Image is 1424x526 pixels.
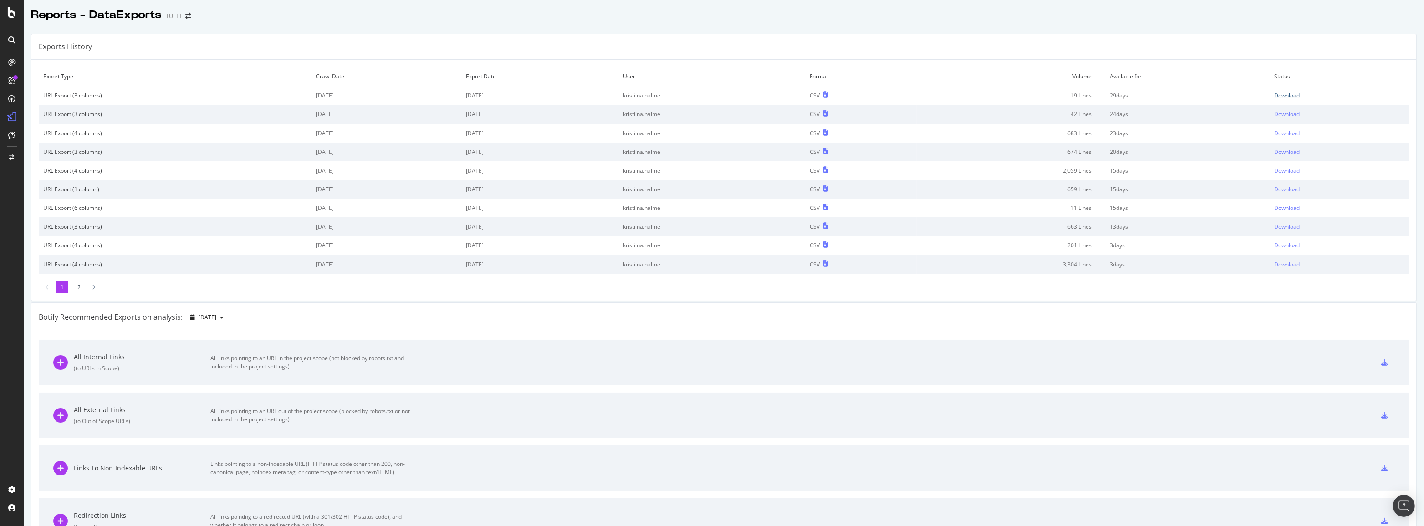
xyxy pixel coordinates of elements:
[74,352,210,362] div: All Internal Links
[618,255,805,274] td: kristiina.halme
[311,105,461,123] td: [DATE]
[74,405,210,414] div: All External Links
[1105,217,1270,236] td: 13 days
[43,92,307,99] div: URL Export (3 columns)
[1275,185,1300,193] div: Download
[618,217,805,236] td: kristiina.halme
[311,161,461,180] td: [DATE]
[461,161,618,180] td: [DATE]
[311,124,461,143] td: [DATE]
[311,143,461,161] td: [DATE]
[74,417,210,425] div: ( to Out of Scope URLs )
[1270,67,1409,86] td: Status
[1275,92,1300,99] div: Download
[43,110,307,118] div: URL Export (3 columns)
[461,67,618,86] td: Export Date
[56,281,68,293] li: 1
[43,167,307,174] div: URL Export (4 columns)
[1381,465,1388,471] div: csv-export
[43,148,307,156] div: URL Export (3 columns)
[1275,260,1404,268] a: Download
[1381,518,1388,524] div: csv-export
[618,236,805,255] td: kristiina.halme
[618,105,805,123] td: kristiina.halme
[210,407,415,424] div: All links pointing to an URL out of the project scope (blocked by robots.txt or not included in t...
[810,110,820,118] div: CSV
[311,236,461,255] td: [DATE]
[461,217,618,236] td: [DATE]
[74,364,210,372] div: ( to URLs in Scope )
[1105,67,1270,86] td: Available for
[917,105,1105,123] td: 42 Lines
[461,236,618,255] td: [DATE]
[311,86,461,105] td: [DATE]
[1275,167,1300,174] div: Download
[1381,359,1388,366] div: csv-export
[810,223,820,230] div: CSV
[74,464,210,473] div: Links To Non-Indexable URLs
[1105,199,1270,217] td: 15 days
[461,143,618,161] td: [DATE]
[1393,495,1415,517] div: Open Intercom Messenger
[805,67,917,86] td: Format
[618,161,805,180] td: kristiina.halme
[39,312,183,322] div: Botify Recommended Exports on analysis:
[1105,161,1270,180] td: 15 days
[1105,180,1270,199] td: 15 days
[1105,143,1270,161] td: 20 days
[917,236,1105,255] td: 201 Lines
[618,124,805,143] td: kristiina.halme
[43,204,307,212] div: URL Export (6 columns)
[1275,110,1404,118] a: Download
[461,199,618,217] td: [DATE]
[311,217,461,236] td: [DATE]
[618,86,805,105] td: kristiina.halme
[810,204,820,212] div: CSV
[917,217,1105,236] td: 663 Lines
[1275,223,1404,230] a: Download
[618,180,805,199] td: kristiina.halme
[461,180,618,199] td: [DATE]
[39,67,311,86] td: Export Type
[43,129,307,137] div: URL Export (4 columns)
[810,129,820,137] div: CSV
[1105,255,1270,274] td: 3 days
[210,354,415,371] div: All links pointing to an URL in the project scope (not blocked by robots.txt and included in the ...
[311,180,461,199] td: [DATE]
[1275,129,1300,137] div: Download
[618,143,805,161] td: kristiina.halme
[1275,204,1404,212] a: Download
[1105,236,1270,255] td: 3 days
[917,124,1105,143] td: 683 Lines
[810,148,820,156] div: CSV
[43,241,307,249] div: URL Export (4 columns)
[917,255,1105,274] td: 3,304 Lines
[1275,185,1404,193] a: Download
[917,67,1105,86] td: Volume
[917,86,1105,105] td: 19 Lines
[1105,105,1270,123] td: 24 days
[165,11,182,20] div: TUI FI
[185,13,191,19] div: arrow-right-arrow-left
[1275,92,1404,99] a: Download
[1275,110,1300,118] div: Download
[311,67,461,86] td: Crawl Date
[618,199,805,217] td: kristiina.halme
[1275,260,1300,268] div: Download
[1275,148,1404,156] a: Download
[810,167,820,174] div: CSV
[1275,129,1404,137] a: Download
[461,124,618,143] td: [DATE]
[917,180,1105,199] td: 659 Lines
[1275,148,1300,156] div: Download
[1105,124,1270,143] td: 23 days
[810,260,820,268] div: CSV
[1275,241,1300,249] div: Download
[74,511,210,520] div: Redirection Links
[810,92,820,99] div: CSV
[461,255,618,274] td: [DATE]
[1275,167,1404,174] a: Download
[1381,412,1388,419] div: csv-export
[461,86,618,105] td: [DATE]
[31,7,162,23] div: Reports - DataExports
